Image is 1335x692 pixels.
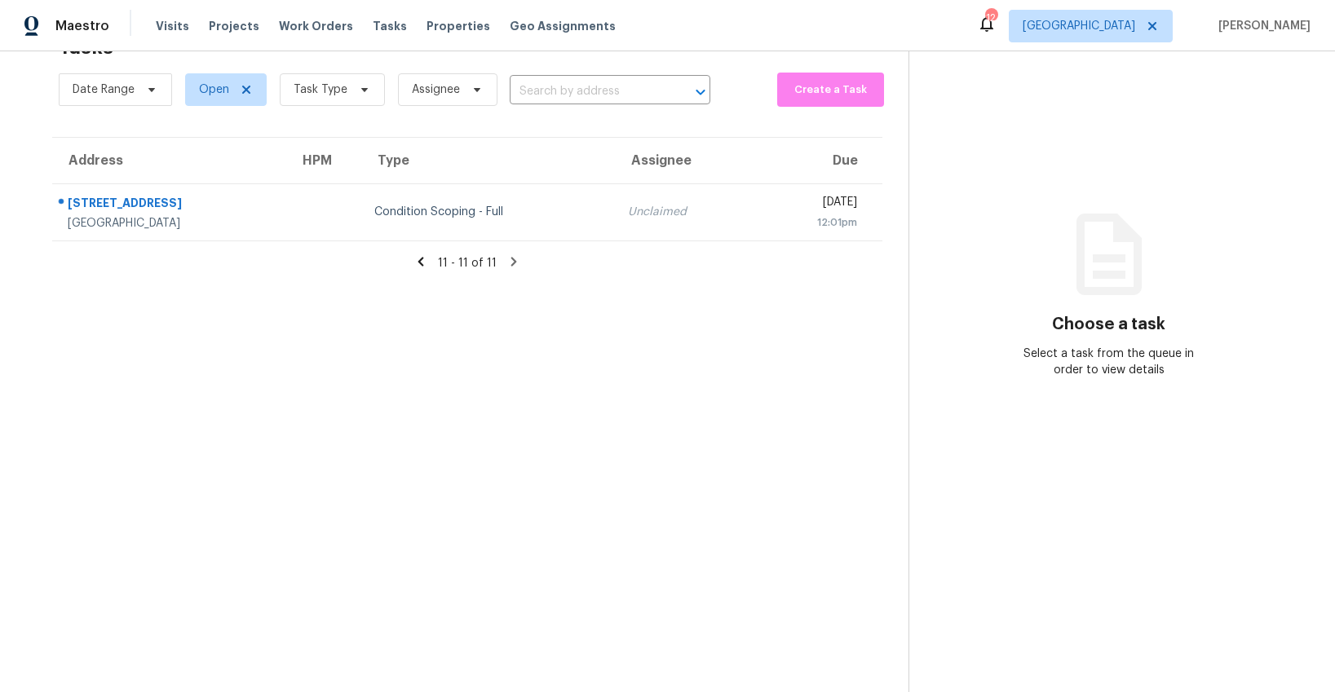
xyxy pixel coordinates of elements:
[59,39,113,55] h2: Tasks
[1052,316,1165,333] h3: Choose a task
[510,18,616,34] span: Geo Assignments
[286,138,361,183] th: HPM
[52,138,286,183] th: Address
[767,214,857,231] div: 12:01pm
[615,138,754,183] th: Assignee
[373,20,407,32] span: Tasks
[628,204,740,220] div: Unclaimed
[55,18,109,34] span: Maestro
[68,195,273,215] div: [STREET_ADDRESS]
[767,194,857,214] div: [DATE]
[412,82,460,98] span: Assignee
[754,138,882,183] th: Due
[777,73,884,107] button: Create a Task
[199,82,229,98] span: Open
[785,81,876,99] span: Create a Task
[68,215,273,231] div: [GEOGRAPHIC_DATA]
[156,18,189,34] span: Visits
[361,138,615,183] th: Type
[279,18,353,34] span: Work Orders
[73,82,135,98] span: Date Range
[1009,346,1209,378] div: Select a task from the queue in order to view details
[1023,18,1135,34] span: [GEOGRAPHIC_DATA]
[374,204,602,220] div: Condition Scoping - Full
[427,18,490,34] span: Properties
[1212,18,1311,34] span: [PERSON_NAME]
[689,81,712,104] button: Open
[294,82,347,98] span: Task Type
[209,18,259,34] span: Projects
[510,79,665,104] input: Search by address
[438,258,497,269] span: 11 - 11 of 11
[985,10,997,26] div: 12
